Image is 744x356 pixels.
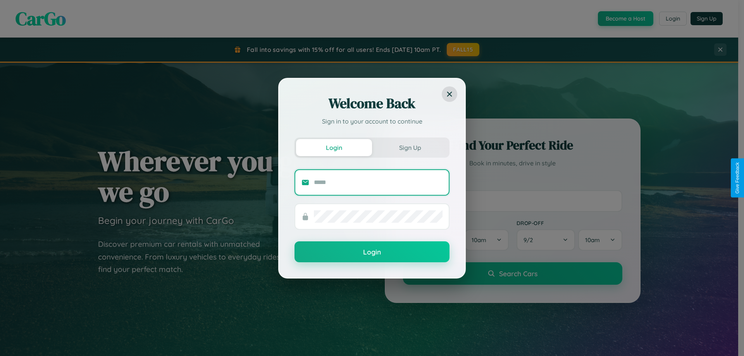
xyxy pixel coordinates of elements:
[294,94,449,113] h2: Welcome Back
[735,162,740,194] div: Give Feedback
[294,117,449,126] p: Sign in to your account to continue
[294,241,449,262] button: Login
[372,139,448,156] button: Sign Up
[296,139,372,156] button: Login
